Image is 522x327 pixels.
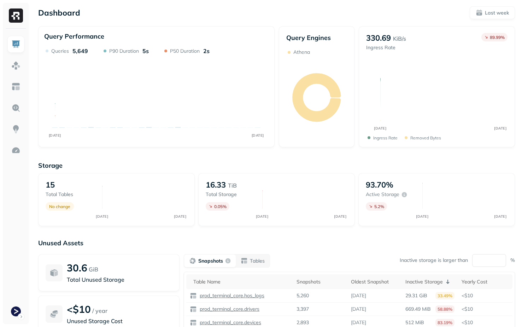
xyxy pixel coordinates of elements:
p: Ingress Rate [373,135,398,140]
p: 29.31 GiB [405,292,427,299]
p: % [510,257,515,264]
div: Oldest Snapshot [351,279,398,285]
a: prod_terminal_core.hos_logs [197,292,264,299]
div: Snapshots [297,279,344,285]
p: 93.70% [366,180,393,190]
p: Last week [485,10,509,16]
p: Query Performance [44,32,104,40]
p: Total Unused Storage [67,275,172,284]
p: P90 Duration [109,48,139,54]
tspan: [DATE] [256,214,269,218]
p: Query Engines [286,34,347,42]
button: Last week [470,6,515,19]
tspan: [DATE] [49,133,61,137]
img: Asset Explorer [11,82,20,91]
p: 30.6 [67,262,87,274]
img: table [190,306,197,313]
p: GiB [89,265,98,274]
img: Query Explorer [11,103,20,113]
p: Total tables [46,191,95,198]
p: Athena [293,49,310,56]
p: Removed bytes [410,135,441,140]
p: Dashboard [38,8,80,18]
p: 512 MiB [405,319,424,326]
p: 5.2 % [374,204,384,209]
img: Ryft [9,8,23,23]
p: <$10 [462,306,509,312]
img: Dashboard [11,40,20,49]
p: [DATE] [351,319,366,326]
img: Insights [11,125,20,134]
tspan: [DATE] [174,214,187,218]
img: Assets [11,61,20,70]
p: 3,397 [297,306,309,312]
p: <$10 [462,319,509,326]
p: Unused Storage Cost [67,317,172,325]
p: [DATE] [351,292,366,299]
tspan: [DATE] [416,214,429,218]
tspan: [DATE] [96,214,108,218]
tspan: [DATE] [494,214,507,218]
p: 16.33 [206,180,226,190]
img: Terminal [11,306,21,316]
tspan: [DATE] [374,126,387,130]
p: 2,893 [297,319,309,326]
p: 330.69 [366,33,391,43]
p: / year [92,306,107,315]
tspan: [DATE] [334,214,347,218]
p: <$10 [462,292,509,299]
p: 5,649 [72,47,88,54]
p: 0.05 % [214,204,227,209]
p: Storage [38,161,515,170]
tspan: [DATE] [252,133,264,137]
img: Optimization [11,146,20,155]
p: prod_terminal_core.drivers [198,306,259,312]
div: Yearly Cost [462,279,509,285]
p: Unused Assets [38,239,515,247]
p: 669.49 MiB [405,306,431,312]
p: TiB [228,181,237,190]
p: 33.49% [435,292,454,299]
p: Total storage [206,191,255,198]
p: Active storage [366,191,399,198]
p: No change [49,204,70,209]
p: prod_terminal_core.hos_logs [198,292,264,299]
img: table [190,319,197,326]
p: Inactive Storage [405,279,443,285]
a: prod_terminal_core.devices [197,319,261,326]
p: 5s [142,47,149,54]
p: 2s [203,47,210,54]
tspan: [DATE] [494,126,507,130]
p: KiB/s [393,34,406,43]
p: Tables [250,258,265,264]
p: prod_terminal_core.devices [198,319,261,326]
p: Snapshots [198,258,223,264]
img: table [190,292,197,299]
p: <$10 [67,303,91,315]
p: 5,260 [297,292,309,299]
p: 15 [46,180,55,190]
p: Inactive storage is larger than [400,257,468,264]
p: Ingress Rate [366,44,406,51]
a: prod_terminal_core.drivers [197,306,259,312]
p: P50 Duration [170,48,200,54]
p: Queries [51,48,69,54]
p: [DATE] [351,306,366,312]
div: Table Name [193,279,289,285]
p: 89.99 % [490,35,505,40]
p: 83.19% [435,319,454,326]
p: 58.88% [435,305,454,313]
